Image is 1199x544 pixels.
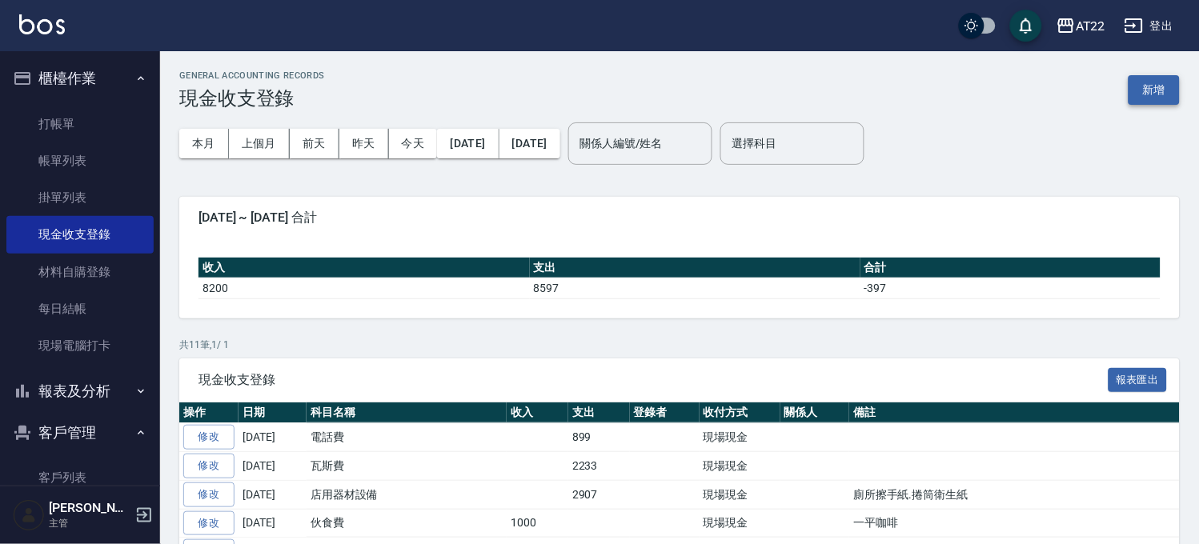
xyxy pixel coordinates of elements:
th: 科目名稱 [307,402,507,423]
th: 日期 [239,402,307,423]
a: 修改 [183,511,235,536]
th: 支出 [568,402,630,423]
span: 現金收支登錄 [198,372,1109,388]
h5: [PERSON_NAME] [49,500,130,516]
td: [DATE] [239,480,307,509]
td: [DATE] [239,423,307,452]
th: 操作 [179,402,239,423]
button: 報表及分析 [6,370,154,412]
td: 899 [568,423,630,452]
p: 共 11 筆, 1 / 1 [179,338,1180,352]
a: 報表匯出 [1109,371,1168,386]
button: 客戶管理 [6,412,154,454]
td: 8200 [198,278,530,298]
button: 上個月 [229,129,290,158]
td: [DATE] [239,452,307,481]
td: 2907 [568,480,630,509]
button: 報表匯出 [1109,368,1168,393]
th: 登錄者 [630,402,700,423]
button: [DATE] [499,129,560,158]
a: 修改 [183,425,235,450]
a: 每日結帳 [6,290,154,327]
a: 修改 [183,454,235,478]
td: 伙食費 [307,509,507,538]
span: [DATE] ~ [DATE] 合計 [198,210,1161,226]
td: 現場現金 [700,423,780,452]
td: 電話費 [307,423,507,452]
th: 收入 [507,402,568,423]
a: 修改 [183,482,235,507]
button: 本月 [179,129,229,158]
a: 掛單列表 [6,179,154,216]
td: [DATE] [239,509,307,538]
button: AT22 [1050,10,1112,42]
th: 收付方式 [700,402,780,423]
button: 新增 [1129,75,1180,105]
button: 櫃檯作業 [6,58,154,99]
th: 支出 [530,258,861,278]
button: [DATE] [437,129,499,158]
button: 今天 [389,129,438,158]
button: save [1010,10,1042,42]
p: 主管 [49,516,130,530]
th: 關係人 [780,402,850,423]
a: 材料自購登錄 [6,254,154,290]
h2: GENERAL ACCOUNTING RECORDS [179,70,325,81]
a: 帳單列表 [6,142,154,179]
div: AT22 [1076,16,1105,36]
button: 昨天 [339,129,389,158]
a: 新增 [1129,82,1180,97]
img: Person [13,499,45,531]
th: 收入 [198,258,530,278]
button: 前天 [290,129,339,158]
th: 合計 [860,258,1161,278]
a: 客戶列表 [6,459,154,496]
td: 1000 [507,509,568,538]
img: Logo [19,14,65,34]
a: 打帳單 [6,106,154,142]
h3: 現金收支登錄 [179,87,325,110]
td: -397 [860,278,1161,298]
td: 瓦斯費 [307,452,507,481]
td: 現場現金 [700,509,780,538]
a: 現金收支登錄 [6,216,154,253]
td: 8597 [530,278,861,298]
td: 現場現金 [700,480,780,509]
button: 登出 [1118,11,1180,41]
td: 店用器材設備 [307,480,507,509]
a: 現場電腦打卡 [6,327,154,364]
td: 現場現金 [700,452,780,481]
td: 2233 [568,452,630,481]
